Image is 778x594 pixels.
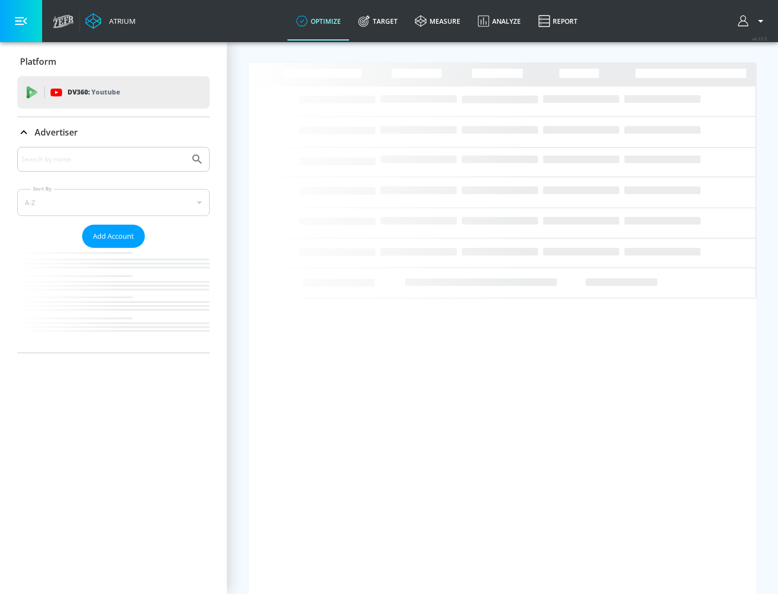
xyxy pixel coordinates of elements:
[17,46,210,77] div: Platform
[68,86,120,98] p: DV360:
[406,2,469,40] a: measure
[529,2,586,40] a: Report
[287,2,350,40] a: optimize
[105,16,136,26] div: Atrium
[17,76,210,109] div: DV360: Youtube
[469,2,529,40] a: Analyze
[17,248,210,353] nav: list of Advertiser
[22,152,185,166] input: Search by name
[91,86,120,98] p: Youtube
[31,185,54,192] label: Sort By
[85,13,136,29] a: Atrium
[20,56,56,67] p: Platform
[350,2,406,40] a: Target
[35,126,78,138] p: Advertiser
[17,147,210,353] div: Advertiser
[93,230,134,242] span: Add Account
[752,36,767,42] span: v 4.33.5
[17,117,210,147] div: Advertiser
[17,189,210,216] div: A-Z
[82,225,145,248] button: Add Account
